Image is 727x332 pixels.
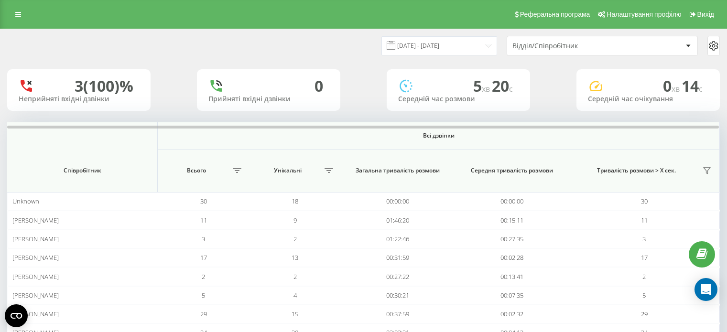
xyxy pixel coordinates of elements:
td: 00:02:28 [455,248,569,267]
span: 3 [202,235,205,243]
span: 5 [642,291,646,300]
span: 17 [200,253,207,262]
span: c [509,84,513,94]
span: 11 [641,216,648,225]
div: 0 [315,77,323,95]
span: 0 [663,75,682,96]
span: 11 [200,216,207,225]
span: 5 [202,291,205,300]
div: Open Intercom Messenger [694,278,717,301]
span: 30 [200,197,207,205]
span: 17 [641,253,648,262]
span: 5 [473,75,492,96]
span: 29 [200,310,207,318]
span: 15 [292,310,298,318]
div: 3 (100)% [75,77,133,95]
div: Відділ/Співробітник [512,42,627,50]
td: 01:22:46 [341,230,455,248]
span: Вихід [697,11,714,18]
span: 2 [293,272,297,281]
span: [PERSON_NAME] [12,216,59,225]
td: 00:27:22 [341,267,455,286]
td: 01:46:20 [341,211,455,229]
td: 00:30:21 [341,286,455,305]
span: Всі дзвінки [190,132,687,139]
span: хв [672,84,682,94]
td: 00:13:41 [455,267,569,286]
span: [PERSON_NAME] [12,291,59,300]
span: Співробітник [19,167,146,174]
span: Unknown [12,197,39,205]
span: [PERSON_NAME] [12,272,59,281]
span: 18 [292,197,298,205]
div: Прийняті вхідні дзвінки [208,95,329,103]
td: 00:15:11 [455,211,569,229]
span: [PERSON_NAME] [12,310,59,318]
span: хв [482,84,492,94]
span: [PERSON_NAME] [12,235,59,243]
span: Унікальні [254,167,322,174]
span: 9 [293,216,297,225]
td: 00:07:35 [455,286,569,305]
span: 2 [642,272,646,281]
span: Загальна тривалість розмови [351,167,445,174]
td: 00:00:00 [455,192,569,211]
span: 2 [202,272,205,281]
span: 30 [641,197,648,205]
div: Середній час розмови [398,95,519,103]
span: [PERSON_NAME] [12,253,59,262]
span: 2 [293,235,297,243]
span: 14 [682,75,703,96]
span: c [699,84,703,94]
div: Середній час очікування [588,95,708,103]
span: Тривалість розмови > Х сек. [574,167,700,174]
td: 00:00:00 [341,192,455,211]
span: 4 [293,291,297,300]
span: 13 [292,253,298,262]
span: 29 [641,310,648,318]
div: Неприйняті вхідні дзвінки [19,95,139,103]
span: 20 [492,75,513,96]
span: Всього [163,167,230,174]
button: Open CMP widget [5,304,28,327]
td: 00:27:35 [455,230,569,248]
span: 3 [642,235,646,243]
td: 00:02:32 [455,305,569,323]
span: Реферальна програма [520,11,590,18]
span: Налаштування профілю [607,11,681,18]
span: Середня тривалість розмови [465,167,559,174]
td: 00:37:59 [341,305,455,323]
td: 00:31:59 [341,248,455,267]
